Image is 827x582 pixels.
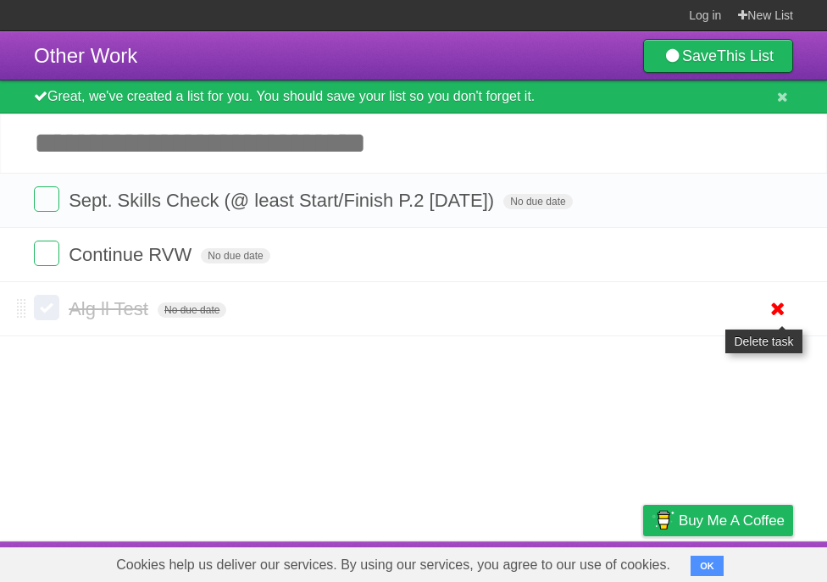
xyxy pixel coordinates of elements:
[34,241,59,266] label: Done
[621,546,665,578] a: Privacy
[34,295,59,320] label: Done
[34,186,59,212] label: Done
[503,194,572,209] span: No due date
[34,44,137,67] span: Other Work
[69,190,498,211] span: Sept. Skills Check (@ least Start/Finish P.2 [DATE])
[643,39,793,73] a: SaveThis List
[474,546,542,578] a: Developers
[686,546,793,578] a: Suggest a feature
[418,546,453,578] a: About
[99,548,687,582] span: Cookies help us deliver our services. By using our services, you agree to our use of cookies.
[679,506,785,535] span: Buy me a coffee
[69,244,196,265] span: Continue RVW
[652,506,674,535] img: Buy me a coffee
[691,556,724,576] button: OK
[563,546,601,578] a: Terms
[201,248,269,263] span: No due date
[643,505,793,536] a: Buy me a coffee
[69,298,153,319] span: Alg ll Test
[158,302,226,318] span: No due date
[717,47,774,64] b: This List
